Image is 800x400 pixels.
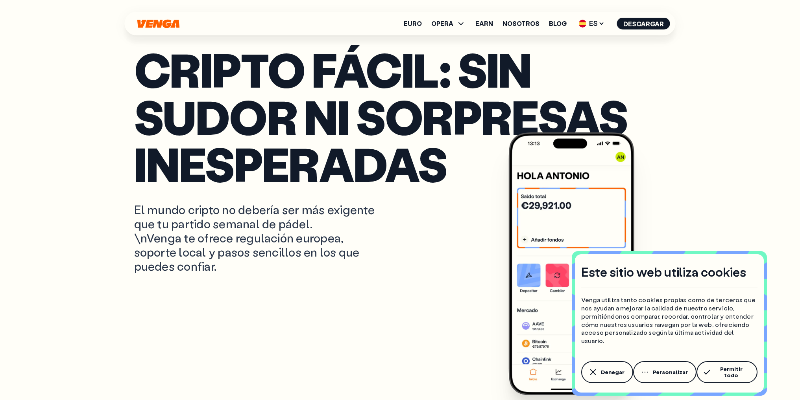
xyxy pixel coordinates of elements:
img: flag-es [579,20,587,28]
span: ES [576,17,608,30]
img: Venga app main [508,132,634,395]
span: Permitir todo [713,366,749,378]
p: Cripto fácil: sin sudor ni sorpresas inesperadas [134,46,666,187]
span: Denegar [601,369,624,375]
p: Venga utiliza tanto cookies propias como de terceros que nos ayudan a mejorar la calidad de nuest... [581,296,758,345]
h4: Este sitio web utiliza cookies [581,264,746,280]
button: Personalizar [633,361,697,383]
a: Nosotros [503,20,539,27]
button: Descargar [617,18,670,29]
a: Euro [404,20,422,27]
span: OPERA [431,20,453,27]
button: Permitir todo [697,361,758,383]
a: Earn [475,20,493,27]
button: Denegar [581,361,633,383]
span: Personalizar [653,369,688,375]
p: El mundo cripto no debería ser más exigente que tu partido semanal de pádel. \nVenga te ofrece re... [134,203,383,273]
a: Blog [549,20,567,27]
svg: Inicio [137,19,181,28]
span: OPERA [431,19,466,28]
